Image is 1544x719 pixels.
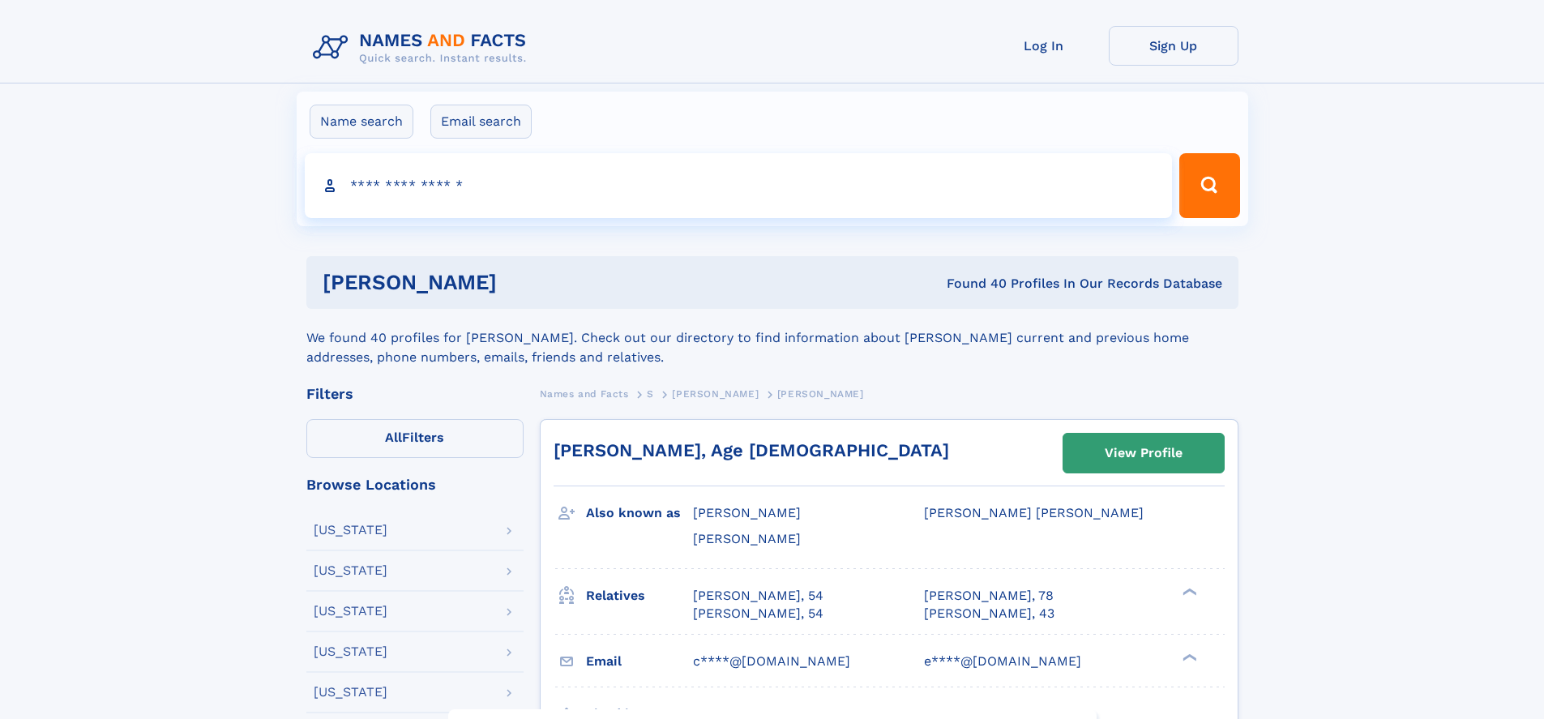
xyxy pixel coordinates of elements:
a: [PERSON_NAME], 54 [693,605,823,623]
input: search input [305,153,1173,218]
div: [US_STATE] [314,605,387,618]
div: Filters [306,387,524,401]
a: Names and Facts [540,383,629,404]
a: View Profile [1063,434,1224,473]
div: [US_STATE] [314,645,387,658]
div: ❯ [1178,652,1198,662]
h3: Also known as [586,499,693,527]
span: [PERSON_NAME] [PERSON_NAME] [924,505,1144,520]
a: [PERSON_NAME], 43 [924,605,1054,623]
a: [PERSON_NAME], 78 [924,587,1054,605]
div: Found 40 Profiles In Our Records Database [721,275,1222,293]
button: Search Button [1179,153,1239,218]
label: Filters [306,419,524,458]
h3: Relatives [586,582,693,610]
a: [PERSON_NAME], 54 [693,587,823,605]
span: [PERSON_NAME] [693,505,801,520]
label: Name search [310,105,413,139]
span: S [647,388,654,400]
div: [US_STATE] [314,524,387,537]
label: Email search [430,105,532,139]
a: Log In [979,26,1109,66]
a: [PERSON_NAME], Age [DEMOGRAPHIC_DATA] [554,440,949,460]
div: We found 40 profiles for [PERSON_NAME]. Check out our directory to find information about [PERSON... [306,309,1238,367]
a: [PERSON_NAME] [672,383,759,404]
img: Logo Names and Facts [306,26,540,70]
div: View Profile [1105,434,1183,472]
span: [PERSON_NAME] [777,388,864,400]
a: S [647,383,654,404]
div: [US_STATE] [314,564,387,577]
h1: [PERSON_NAME] [323,272,722,293]
span: All [385,430,402,445]
a: Sign Up [1109,26,1238,66]
span: [PERSON_NAME] [672,388,759,400]
div: [US_STATE] [314,686,387,699]
div: ❯ [1178,586,1198,597]
h3: Email [586,648,693,675]
span: [PERSON_NAME] [693,531,801,546]
div: Browse Locations [306,477,524,492]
